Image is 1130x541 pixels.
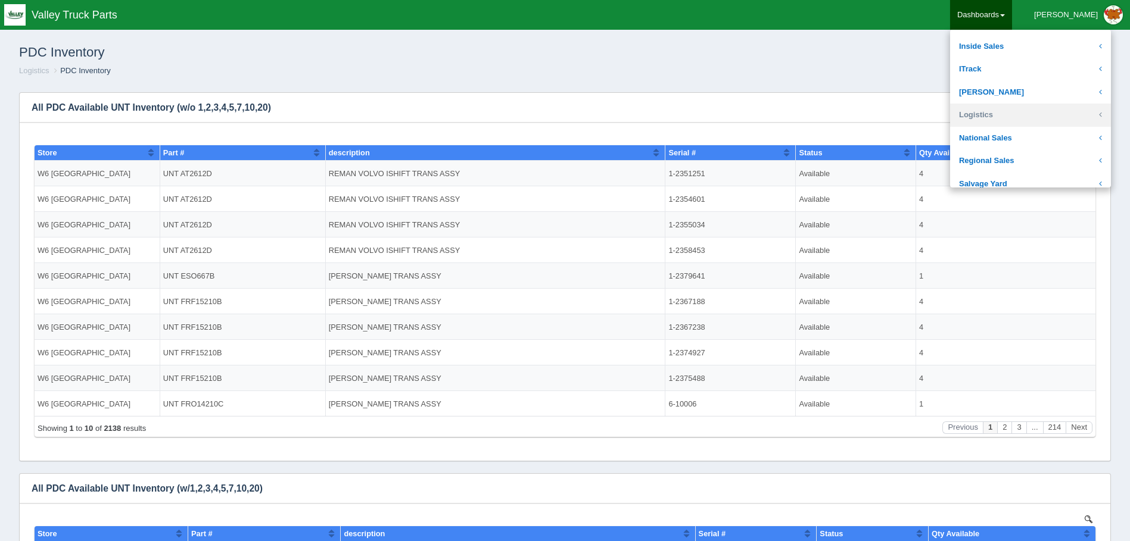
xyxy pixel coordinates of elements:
[3,26,492,48] td: UNT DSP403554441
[294,103,634,129] td: REMAN VOLVO ISHIFT TRANS ASSY
[951,287,966,299] button: Page 1
[1011,287,1035,299] button: Page 522
[664,205,785,231] td: 63444C
[885,129,1064,154] td: 1
[813,11,821,25] button: Sort column ascending
[32,9,117,21] span: Valley Truck Parts
[157,103,309,129] td: UNT 1-4-09-07
[767,14,790,23] span: Status
[764,231,885,257] td: Available
[6,290,114,299] div: Page 1 of 522
[785,26,897,52] td: Available
[826,176,1064,198] td: 3
[3,48,492,69] td: UNT DSP403704441
[966,287,980,299] button: Page 2
[1034,287,1061,299] button: Next
[128,129,294,154] td: UNT ESO667B
[829,14,842,23] span: Qty
[980,287,994,299] button: Page 3
[3,103,157,129] td: W1 [GEOGRAPHIC_DATA]
[664,103,785,129] td: 1-2011084
[3,69,492,90] td: UNT DSP403704441
[664,257,785,282] td: K166C
[634,77,764,103] td: 1-2355034
[128,77,294,103] td: UNT AT2612D
[826,90,1064,112] td: 1
[3,129,157,154] td: W1 [GEOGRAPHIC_DATA]
[20,474,1092,504] h3: All PDC Available UNT Inventory (w/1,2,3,4,5,7,10,20)
[885,26,1064,52] td: 4
[664,52,785,77] td: 1-2114931
[294,52,634,77] td: REMAN VOLVO ISHIFT TRANS ASSY
[897,52,1064,77] td: 1
[20,93,1092,123] h3: All PDC Available UNT Inventory (w/o 1,2,3,4,5,7,10,20)
[3,26,492,348] td: UNT DSP403554441
[157,26,309,52] td: UNT 1-2-02-02
[38,242,42,251] b: 1
[19,66,49,75] a: Logistics
[3,231,157,257] td: W1 [GEOGRAPHIC_DATA]
[3,257,157,282] td: W1 [GEOGRAPHIC_DATA]
[294,154,634,180] td: [PERSON_NAME] TRANS ASSY
[995,287,1011,299] button: ...
[826,112,1064,133] td: 2
[634,205,764,231] td: 1-2374927
[965,239,1006,252] button: Previous
[664,129,785,154] td: 1-2152392
[19,39,565,65] h1: PDC Inventory
[764,52,885,77] td: Available
[3,176,492,198] td: UNT RTLO18918B
[950,81,1111,104] a: [PERSON_NAME]
[888,14,935,23] span: Qty Available
[6,14,50,23] span: Tag Number
[764,154,885,180] td: Available
[72,289,89,298] b: 5220
[826,198,1064,219] td: 3
[885,52,1064,77] td: 4
[3,26,157,52] td: W1 [GEOGRAPHIC_DATA]
[897,205,1064,231] td: 5
[785,129,897,154] td: Available
[764,103,885,129] td: Available
[826,26,1064,348] td: 1
[492,48,826,69] td: 1-2382061
[128,180,294,205] td: UNT FRF15210B
[3,52,128,77] td: W6 [GEOGRAPHIC_DATA]
[785,52,897,77] td: Available
[3,154,128,180] td: W6 [GEOGRAPHIC_DATA]
[3,198,492,219] td: UNT RTLO18918B
[3,231,128,257] td: W6 [GEOGRAPHIC_DATA]
[157,129,309,154] td: UNT 1-6-04-02
[1034,239,1061,252] button: Next
[884,11,892,25] button: Sort column ascending
[116,11,123,25] button: Sort column ascending
[1051,11,1059,25] button: Sort column ascending
[296,11,304,25] button: Sort column ascending
[911,287,951,299] button: Previous
[3,133,492,155] td: UNT RTLO18913A
[950,127,1111,150] a: National Sales
[764,26,885,52] td: Available
[157,257,309,282] td: UNT 101-15-6-1X
[492,112,826,133] td: 1-2381695
[826,155,1064,176] td: 3
[72,242,80,251] b: 16
[664,26,785,52] td: 1-2117336
[1104,5,1123,24] img: Profile Picture
[496,14,523,23] span: Serial #
[294,205,634,231] td: [PERSON_NAME] TRANS ASSY
[785,231,897,257] td: Available
[664,231,785,257] td: 63445C
[621,11,628,25] button: Sort column ascending
[309,52,664,77] td: CAST 50 LG RUBBER 5-3/4 RUBBER
[785,180,897,205] td: Available
[1034,3,1098,27] div: [PERSON_NAME]
[6,242,106,251] div: Page 1 of 2
[897,180,1064,205] td: 5
[3,90,492,112] td: UNT RSP403703941
[157,205,309,231] td: UNT 101-15-6-1X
